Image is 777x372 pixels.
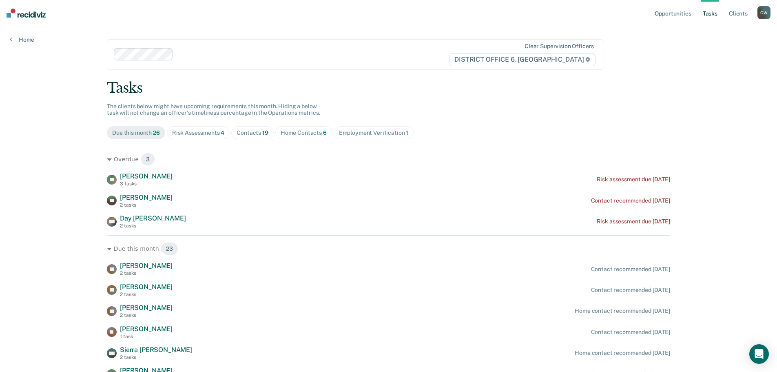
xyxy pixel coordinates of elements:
div: 2 tasks [120,312,173,318]
div: Employment Verification [339,129,409,136]
div: Open Intercom Messenger [749,344,769,364]
span: 23 [161,242,178,255]
span: The clients below might have upcoming requirements this month. Hiding a below task will not chang... [107,103,320,116]
span: 3 [141,153,155,166]
div: 2 tasks [120,270,173,276]
div: 2 tasks [120,292,173,297]
img: Recidiviz [7,9,46,18]
span: 26 [153,129,160,136]
div: Risk assessment due [DATE] [597,176,670,183]
span: Day [PERSON_NAME] [120,214,186,222]
div: Clear supervision officers [525,43,594,50]
div: 2 tasks [120,223,186,229]
div: Contacts [237,129,268,136]
div: Home contact recommended [DATE] [575,350,670,356]
span: 6 [323,129,327,136]
div: 1 task [120,334,173,339]
div: Tasks [107,80,670,96]
span: [PERSON_NAME] [120,304,173,312]
div: Contact recommended [DATE] [591,329,670,336]
span: 1 [406,129,408,136]
span: 4 [221,129,224,136]
span: [PERSON_NAME] [120,172,173,180]
div: Home contact recommended [DATE] [575,307,670,314]
div: Contact recommended [DATE] [591,197,670,204]
span: [PERSON_NAME] [120,262,173,270]
a: Home [10,36,34,43]
div: Risk assessment due [DATE] [597,218,670,225]
div: Risk Assessments [172,129,225,136]
div: Home Contacts [281,129,327,136]
div: Contact recommended [DATE] [591,266,670,273]
div: Overdue 3 [107,153,670,166]
span: [PERSON_NAME] [120,194,173,201]
div: 2 tasks [120,354,192,360]
div: Contact recommended [DATE] [591,287,670,294]
button: CW [757,6,770,19]
span: DISTRICT OFFICE 6, [GEOGRAPHIC_DATA] [449,53,595,66]
div: 2 tasks [120,202,173,208]
div: Due this month 23 [107,242,670,255]
div: C W [757,6,770,19]
div: 3 tasks [120,181,173,187]
span: [PERSON_NAME] [120,325,173,333]
span: 19 [262,129,268,136]
div: Due this month [112,129,160,136]
span: [PERSON_NAME] [120,283,173,291]
span: Sierra [PERSON_NAME] [120,346,192,354]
